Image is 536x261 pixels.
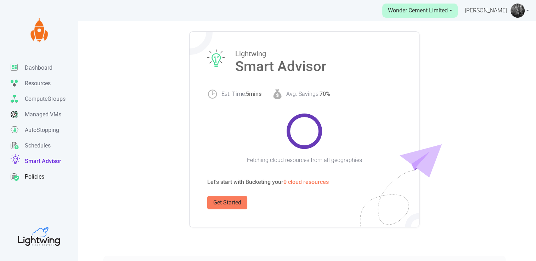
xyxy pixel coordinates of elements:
[207,196,247,209] button: Get Started
[11,60,78,76] a: Dashboard
[221,90,261,98] span: Est. Time:
[11,107,78,122] a: Managed VMs
[25,64,52,72] p: Dashboard
[11,153,78,169] a: Smart Advisor
[207,89,218,99] img: clock.png
[25,126,59,134] p: AutoStopping
[465,6,507,15] span: [PERSON_NAME]
[207,179,401,185] p: Let's start with Bucketing your
[235,50,326,75] h3: Smart Advisor
[235,50,326,58] span: Lightwing
[25,95,66,103] p: ComputeGroups
[286,90,330,98] span: Avg. Savings:
[11,138,78,153] a: Schedules
[11,169,78,185] a: Policies
[25,79,51,88] p: Resources
[320,91,330,97] strong: 70%
[11,122,78,138] a: AutoStopping
[25,141,51,150] p: Schedules
[283,179,329,185] strong: 0 cloud resources
[272,89,283,99] img: saving.png
[11,91,78,107] a: ComputeGroups
[247,156,362,164] span: Fetching cloud resources from all geographies
[25,110,61,119] p: Managed VMs
[25,173,44,181] p: Policies
[27,18,51,42] img: Lightwing
[246,91,261,97] strong: 5mins
[11,76,78,91] a: Resources
[382,4,458,18] a: Wonder Cement Limited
